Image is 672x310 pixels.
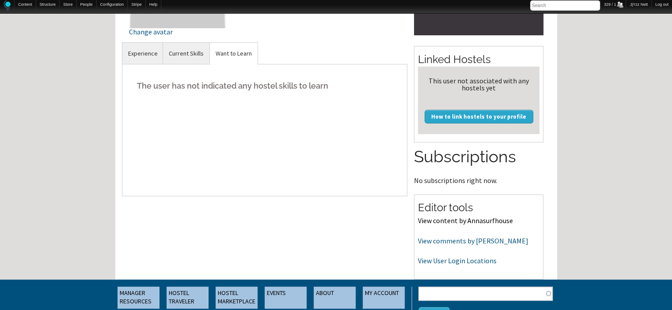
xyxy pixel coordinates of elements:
div: This user not associated with any hostels yet [421,77,536,91]
a: How to link hostels to your profile [425,110,533,123]
a: EVENTS [265,287,307,309]
h2: Editor tools [418,200,539,215]
div: Change avatar [129,28,227,35]
h5: The user has not indicated any hostel skills to learn [129,72,401,99]
h2: Subscriptions [414,146,543,168]
a: View comments by [PERSON_NAME] [418,236,528,245]
h2: Linked Hostels [418,52,539,67]
section: No subscriptions right now. [414,146,543,183]
a: View content by Annasurfhouse [418,216,513,225]
a: Experience [122,43,163,64]
a: HOSTEL TRAVELER [167,287,209,309]
a: MANAGER RESOURCES [118,287,159,309]
a: Want to Learn [210,43,258,64]
a: MY ACCOUNT [363,287,405,309]
input: Search [530,0,600,11]
a: Current Skills [163,43,209,64]
a: ABOUT [314,287,356,309]
img: Home [4,0,11,11]
a: View User Login Locations [418,256,497,265]
a: HOSTEL MARKETPLACE [216,287,258,309]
